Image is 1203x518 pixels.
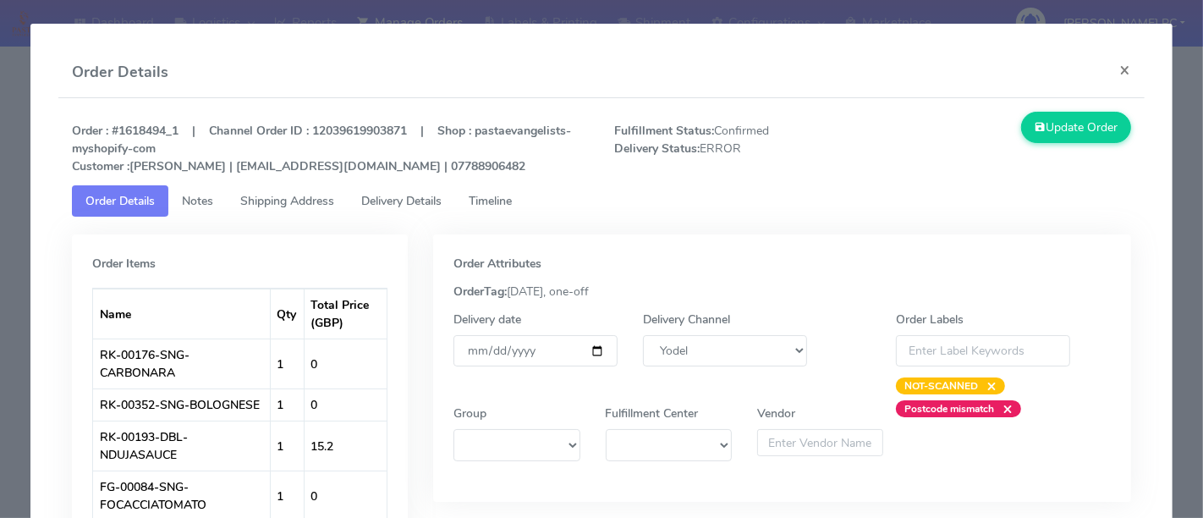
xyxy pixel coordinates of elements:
[72,158,129,174] strong: Customer :
[896,311,964,328] label: Order Labels
[271,421,305,471] td: 1
[601,122,872,175] span: Confirmed ERROR
[614,141,700,157] strong: Delivery Status:
[453,284,507,300] strong: OrderTag:
[453,311,521,328] label: Delivery date
[469,193,512,209] span: Timeline
[606,405,699,422] label: Fulfillment Center
[271,339,305,388] td: 1
[72,185,1130,217] ul: Tabs
[92,256,156,272] strong: Order Items
[614,123,714,139] strong: Fulfillment Status:
[240,193,334,209] span: Shipping Address
[757,405,795,422] label: Vendor
[1021,112,1131,143] button: Update Order
[994,400,1013,417] span: ×
[361,193,442,209] span: Delivery Details
[643,311,730,328] label: Delivery Channel
[305,339,387,388] td: 0
[904,402,994,416] strong: Postcode mismatch
[72,61,168,84] h4: Order Details
[93,388,270,421] td: RK-00352-SNG-BOLOGNESE
[757,429,883,456] input: Enter Vendor Name
[305,421,387,471] td: 15.2
[271,289,305,339] th: Qty
[305,289,387,339] th: Total Price (GBP)
[305,388,387,421] td: 0
[271,388,305,421] td: 1
[1107,47,1145,92] button: Close
[182,193,213,209] span: Notes
[441,283,1123,300] div: [DATE], one-off
[904,379,978,393] strong: NOT-SCANNED
[978,377,997,394] span: ×
[85,193,155,209] span: Order Details
[896,335,1070,366] input: Enter Label Keywords
[453,256,541,272] strong: Order Attributes
[93,339,270,388] td: RK-00176-SNG-CARBONARA
[72,123,571,174] strong: Order : #1618494_1 | Channel Order ID : 12039619903871 | Shop : pastaevangelists-myshopify-com [P...
[93,421,270,471] td: RK-00193-DBL-NDUJASAUCE
[93,289,270,339] th: Name
[453,405,486,422] label: Group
